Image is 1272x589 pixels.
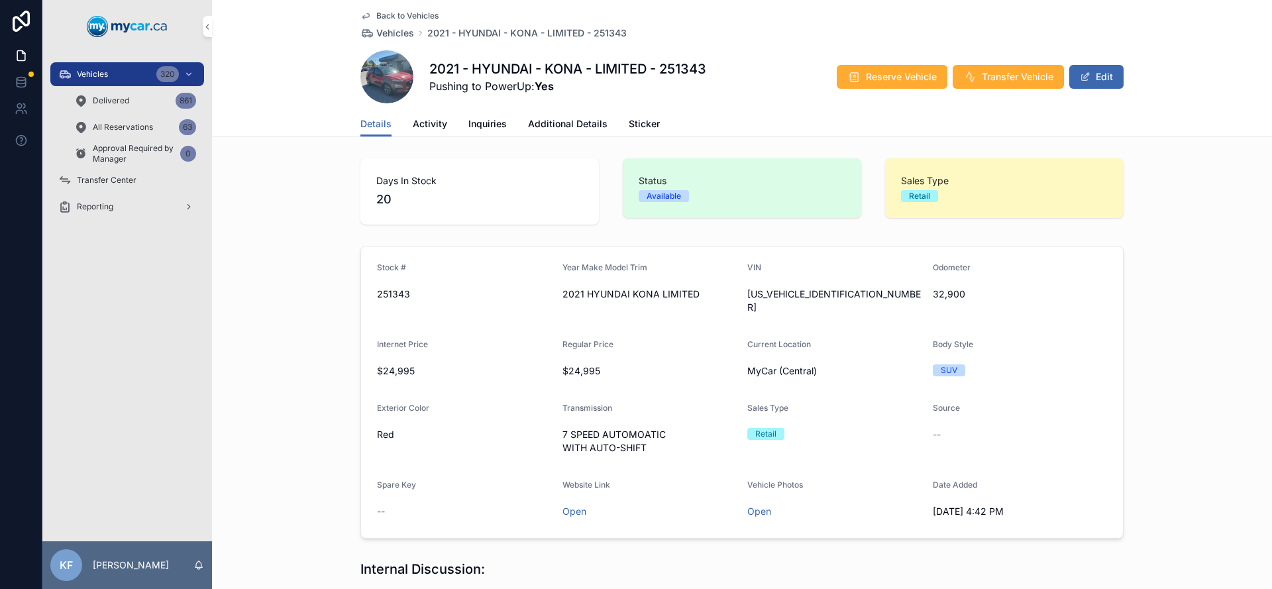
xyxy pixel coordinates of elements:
[747,480,803,490] span: Vehicle Photos
[376,190,583,209] span: 20
[535,80,554,93] strong: Yes
[377,403,429,413] span: Exterior Color
[562,480,610,490] span: Website Link
[77,201,113,212] span: Reporting
[376,174,583,187] span: Days In Stock
[377,505,385,518] span: --
[60,557,73,573] span: KF
[933,262,971,272] span: Odometer
[360,112,392,137] a: Details
[933,403,960,413] span: Source
[360,27,414,40] a: Vehicles
[427,27,627,40] a: 2021 - HYUNDAI - KONA - LIMITED - 251343
[562,506,586,517] a: Open
[647,190,681,202] div: Available
[901,174,1108,187] span: Sales Type
[747,262,761,272] span: VIN
[755,428,776,440] div: Retail
[413,112,447,138] a: Activity
[93,122,153,133] span: All Reservations
[429,60,706,78] h1: 2021 - HYUNDAI - KONA - LIMITED - 251343
[66,89,204,113] a: Delivered861
[468,112,507,138] a: Inquiries
[909,190,930,202] div: Retail
[360,560,485,578] h1: Internal Discussion:
[933,339,973,349] span: Body Style
[747,364,817,378] span: MyCar (Central)
[562,364,737,378] span: $24,995
[528,112,608,138] a: Additional Details
[413,117,447,131] span: Activity
[66,115,204,139] a: All Reservations63
[562,428,737,455] span: 7 SPEED AUTOMOATIC WITH AUTO-SHIFT
[562,288,737,301] span: 2021 HYUNDAI KONA LIMITED
[528,117,608,131] span: Additional Details
[377,339,428,349] span: Internet Price
[377,428,394,441] span: Red
[941,364,957,376] div: SUV
[66,142,204,166] a: Approval Required by Manager0
[747,288,922,314] span: [US_VEHICLE_IDENTIFICATION_NUMBER]
[93,143,175,164] span: Approval Required by Manager
[77,175,136,186] span: Transfer Center
[866,70,937,83] span: Reserve Vehicle
[50,62,204,86] a: Vehicles320
[562,262,647,272] span: Year Make Model Trim
[837,65,947,89] button: Reserve Vehicle
[179,119,196,135] div: 63
[376,27,414,40] span: Vehicles
[629,117,660,131] span: Sticker
[42,53,212,236] div: scrollable content
[360,117,392,131] span: Details
[376,11,439,21] span: Back to Vehicles
[377,262,406,272] span: Stock #
[50,168,204,192] a: Transfer Center
[377,480,416,490] span: Spare Key
[629,112,660,138] a: Sticker
[377,288,552,301] span: 251343
[933,480,977,490] span: Date Added
[360,11,439,21] a: Back to Vehicles
[180,146,196,162] div: 0
[747,506,771,517] a: Open
[93,95,129,106] span: Delivered
[747,403,788,413] span: Sales Type
[562,403,612,413] span: Transmission
[50,195,204,219] a: Reporting
[982,70,1053,83] span: Transfer Vehicle
[468,117,507,131] span: Inquiries
[156,66,179,82] div: 320
[933,505,1108,518] span: [DATE] 4:42 PM
[562,339,613,349] span: Regular Price
[933,288,1108,301] span: 32,900
[77,69,108,80] span: Vehicles
[377,364,552,378] span: $24,995
[933,428,941,441] span: --
[639,174,845,187] span: Status
[93,559,169,572] p: [PERSON_NAME]
[747,339,811,349] span: Current Location
[429,78,706,94] span: Pushing to PowerUp:
[176,93,196,109] div: 861
[953,65,1064,89] button: Transfer Vehicle
[87,16,168,37] img: App logo
[1069,65,1124,89] button: Edit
